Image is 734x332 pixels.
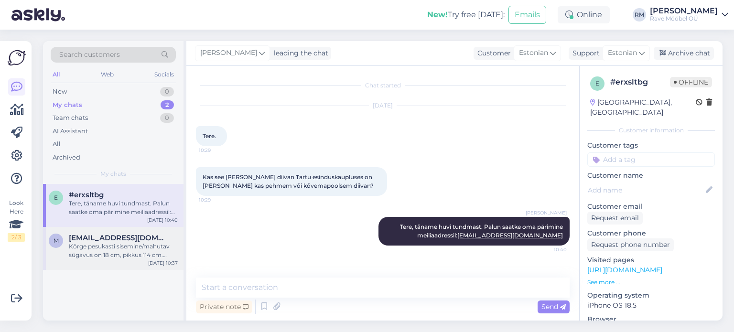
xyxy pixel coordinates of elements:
div: # erxsltbg [610,76,670,88]
div: [PERSON_NAME] [650,7,718,15]
span: marisprii@gmail.com [69,234,168,242]
span: 10:29 [199,196,235,203]
div: Archived [53,153,80,162]
div: Customer [474,48,511,58]
p: Browser [587,314,715,324]
p: Customer tags [587,140,715,150]
div: Request email [587,212,643,225]
div: AI Assistant [53,127,88,136]
div: Online [558,6,610,23]
div: Web [99,68,116,81]
button: Emails [508,6,546,24]
input: Add name [588,185,704,195]
p: See more ... [587,278,715,287]
img: Askly Logo [8,49,26,67]
span: Estonian [519,48,548,58]
div: All [51,68,62,81]
span: My chats [100,170,126,178]
div: Kõrge pesukasti sisemine/mahutav sügavus on 18 cm, pikkus 114 cm. Madalal kastil sügavus 32cm, pi... [69,242,178,259]
div: My chats [53,100,82,110]
input: Add a tag [587,152,715,167]
div: [DATE] [196,101,570,110]
span: #erxsltbg [69,191,104,199]
div: 2 [161,100,174,110]
div: [DATE] 10:37 [148,259,178,267]
div: Support [569,48,600,58]
p: Operating system [587,290,715,300]
div: 2 / 3 [8,233,25,242]
span: m [54,237,59,244]
span: e [595,80,599,87]
span: Kas see [PERSON_NAME] diivan Tartu esinduskaupluses on [PERSON_NAME] kas pehmem või kõvemapoolsem... [203,173,374,189]
div: leading the chat [270,48,328,58]
p: iPhone OS 18.5 [587,300,715,311]
div: Team chats [53,113,88,123]
div: 0 [160,87,174,96]
span: Offline [670,77,712,87]
div: Rave Mööbel OÜ [650,15,718,22]
span: Tere, täname huvi tundmast. Palun saatke oma pärimine meiliaadressil: [400,223,564,239]
span: Tere. [203,132,216,139]
span: 10:29 [199,147,235,154]
div: [DATE] 10:40 [147,216,178,224]
b: New! [427,10,448,19]
div: Tere, täname huvi tundmast. Palun saatke oma pärimine meiliaadressil: [EMAIL_ADDRESS][DOMAIN_NAME] [69,199,178,216]
span: [PERSON_NAME] [200,48,257,58]
div: [GEOGRAPHIC_DATA], [GEOGRAPHIC_DATA] [590,97,696,118]
div: Archive chat [654,47,714,60]
div: Request phone number [587,238,674,251]
div: Private note [196,300,252,313]
div: 0 [160,113,174,123]
div: RM [633,8,646,21]
span: 10:40 [531,246,567,253]
span: Search customers [59,50,120,60]
div: Try free [DATE]: [427,9,505,21]
a: [URL][DOMAIN_NAME] [587,266,662,274]
div: Socials [152,68,176,81]
span: Send [541,302,566,311]
div: Chat started [196,81,570,90]
span: Estonian [608,48,637,58]
a: [PERSON_NAME]Rave Mööbel OÜ [650,7,728,22]
span: e [54,194,58,201]
p: Visited pages [587,255,715,265]
div: New [53,87,67,96]
div: Look Here [8,199,25,242]
p: Customer email [587,202,715,212]
div: Customer information [587,126,715,135]
span: [PERSON_NAME] [526,209,567,216]
div: All [53,139,61,149]
p: Customer name [587,171,715,181]
p: Customer phone [587,228,715,238]
a: [EMAIL_ADDRESS][DOMAIN_NAME] [457,232,563,239]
